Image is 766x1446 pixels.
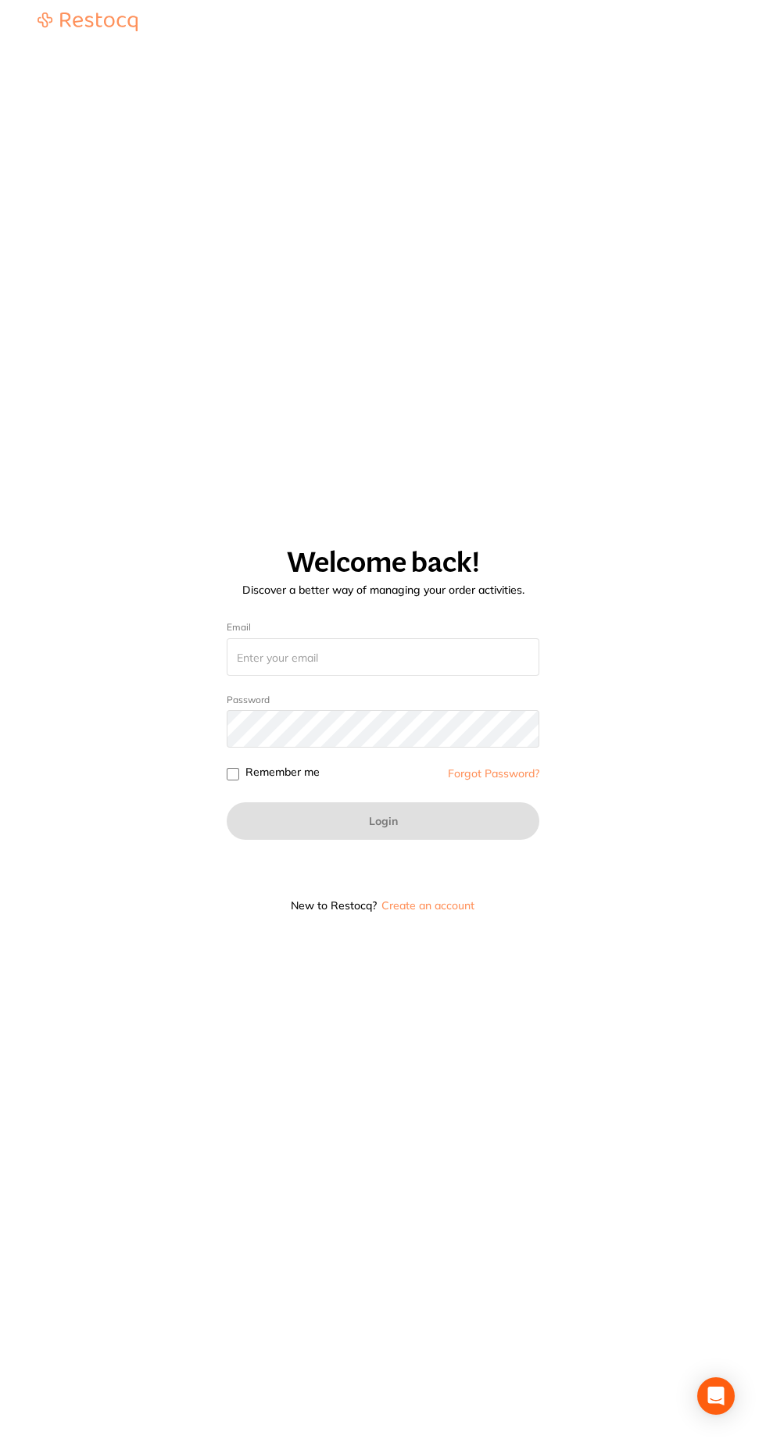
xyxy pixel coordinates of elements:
button: Login [227,802,539,840]
input: Enter your email [227,638,539,676]
img: Restocq [38,12,138,31]
a: Forgot Password? [448,768,539,779]
p: New to Restocq? [227,899,539,912]
label: Email [227,622,539,633]
p: Discover a better way of managing your order activities. [19,584,747,597]
label: Remember me [245,766,320,777]
h1: Welcome back! [19,547,747,578]
label: Password [227,694,270,705]
div: Open Intercom Messenger [697,1377,735,1415]
iframe: Sign in with Google Button [219,854,445,888]
button: Create an account [380,900,476,911]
